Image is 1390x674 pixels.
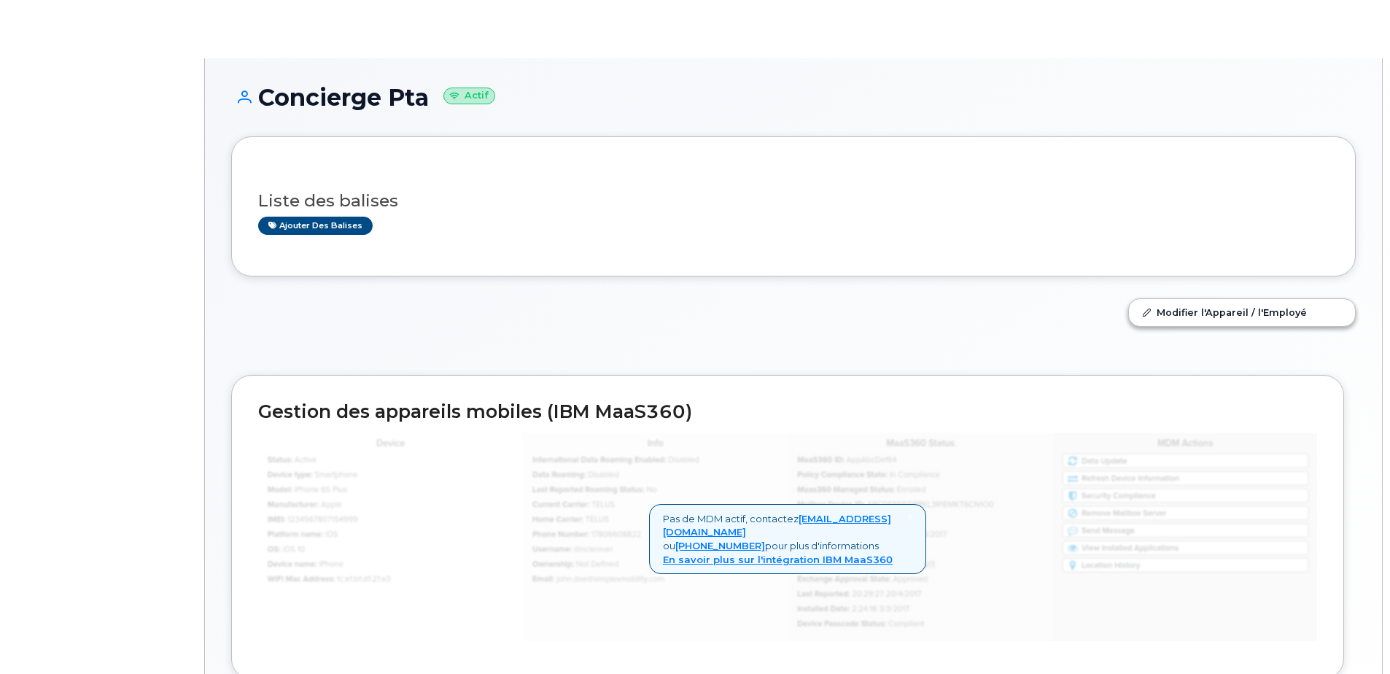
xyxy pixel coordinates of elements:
[663,513,891,538] a: [EMAIL_ADDRESS][DOMAIN_NAME]
[649,504,926,574] div: Pas de MDM actif, contactez ou pour plus d'informations
[231,85,1356,110] h1: Concierge Pta
[675,540,765,551] a: [PHONE_NUMBER]
[906,512,912,523] a: Close
[443,88,495,104] small: Actif
[258,433,1317,640] img: mdm_maas360_data_lg-147edf4ce5891b6e296acbe60ee4acd306360f73f278574cfef86ac192ea0250.jpg
[663,554,893,565] a: En savoir plus sur l'intégration IBM MaaS360
[258,402,1317,422] h2: Gestion des appareils mobiles (IBM MaaS360)
[258,192,1329,210] h3: Liste des balises
[1129,299,1355,325] a: Modifier l'Appareil / l'Employé
[258,217,373,235] a: Ajouter des balises
[906,511,912,524] span: ×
